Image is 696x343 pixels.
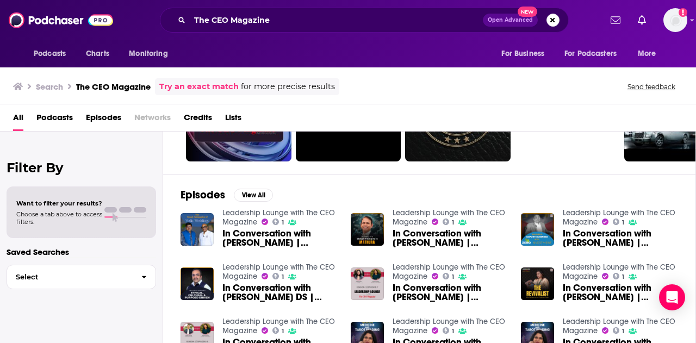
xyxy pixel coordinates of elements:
[679,8,687,17] svg: Add a profile image
[76,82,151,92] h3: The CEO Magazine
[521,213,554,246] img: In Conversation with Vidya Shankar Ramaiyer | Founder & CEO, Shivaram Associates | The CEO Magazine
[7,160,156,176] h2: Filter By
[351,213,384,246] img: In Conversation with Lakhendra Singh | Founder & CEO, iQuinceSoft | The CEO Magazine
[181,267,214,301] img: In Conversation with Dr. Chandrashekar Dikshit DS | Bharat Vibhushan | The CEO Magazine
[563,263,675,281] a: Leadership Lounge with The CEO Magazine
[282,275,284,279] span: 1
[16,199,102,207] span: Want to filter your results?
[393,229,508,247] a: In Conversation with Lakhendra Singh | Founder & CEO, iQuinceSoft | The CEO Magazine
[443,327,455,334] a: 1
[564,46,617,61] span: For Podcasters
[613,273,625,279] a: 1
[36,109,73,131] a: Podcasts
[282,329,284,334] span: 1
[222,229,338,247] a: In Conversation with Maneesh Srivastava | Founder & CEO, The Bull Wedding | The CEO Magazine
[622,275,624,279] span: 1
[613,219,625,225] a: 1
[630,43,670,64] button: open menu
[129,46,167,61] span: Monitoring
[563,208,675,227] a: Leadership Lounge with The CEO Magazine
[16,210,102,226] span: Choose a tab above to access filters.
[452,220,454,225] span: 1
[494,43,558,64] button: open menu
[79,43,116,64] a: Charts
[282,220,284,225] span: 1
[606,11,625,29] a: Show notifications dropdown
[13,109,23,131] a: All
[483,14,538,27] button: Open AdvancedNew
[452,275,454,279] span: 1
[638,46,656,61] span: More
[393,229,508,247] span: In Conversation with [PERSON_NAME] | Founder & CEO, iQuinceSoft | The CEO Magazine
[563,283,678,302] a: In Conversation with Sapna Khandelwal | Founder, RE-DO Jewellery | The CEO Magazine
[393,317,505,335] a: Leadership Lounge with The CEO Magazine
[7,265,156,289] button: Select
[181,188,225,202] h2: Episodes
[272,273,284,279] a: 1
[633,11,650,29] a: Show notifications dropdown
[272,327,284,334] a: 1
[181,213,214,246] img: In Conversation with Maneesh Srivastava | Founder & CEO, The Bull Wedding | The CEO Magazine
[222,263,335,281] a: Leadership Lounge with The CEO Magazine
[393,263,505,281] a: Leadership Lounge with The CEO Magazine
[222,208,335,227] a: Leadership Lounge with The CEO Magazine
[234,189,273,202] button: View All
[563,229,678,247] span: In Conversation with [PERSON_NAME] | Founder & CEO, [PERSON_NAME] Associates | The CEO Magazine
[563,229,678,247] a: In Conversation with Vidya Shankar Ramaiyer | Founder & CEO, Shivaram Associates | The CEO Magazine
[659,284,685,310] div: Open Intercom Messenger
[86,46,109,61] span: Charts
[159,80,239,93] a: Try an exact match
[563,317,675,335] a: Leadership Lounge with The CEO Magazine
[518,7,537,17] span: New
[521,267,554,301] img: In Conversation with Sapna Khandelwal | Founder, RE-DO Jewellery | The CEO Magazine
[9,10,113,30] img: Podchaser - Follow, Share and Rate Podcasts
[86,109,121,131] a: Episodes
[393,283,508,302] span: In Conversation with [PERSON_NAME] | Marathon Enthusiast Turned Snack Entrepreneur | The CEO Maga...
[452,329,454,334] span: 1
[26,43,80,64] button: open menu
[160,8,569,33] div: Search podcasts, credits, & more...
[222,229,338,247] span: In Conversation with [PERSON_NAME] | Founder & CEO, The Bull Wedding | The CEO Magazine
[134,109,171,131] span: Networks
[488,17,533,23] span: Open Advanced
[272,219,284,225] a: 1
[622,220,624,225] span: 1
[222,283,338,302] a: In Conversation with Dr. Chandrashekar Dikshit DS | Bharat Vibhushan | The CEO Magazine
[225,109,241,131] a: Lists
[241,80,335,93] span: for more precise results
[7,247,156,257] p: Saved Searches
[393,283,508,302] a: In Conversation with Dheep Vora | Marathon Enthusiast Turned Snack Entrepreneur | The CEO Magazine
[7,273,133,280] span: Select
[557,43,632,64] button: open menu
[222,317,335,335] a: Leadership Lounge with The CEO Magazine
[34,46,66,61] span: Podcasts
[663,8,687,32] img: User Profile
[351,267,384,301] img: In Conversation with Dheep Vora | Marathon Enthusiast Turned Snack Entrepreneur | The CEO Magazine
[443,219,455,225] a: 1
[393,208,505,227] a: Leadership Lounge with The CEO Magazine
[184,109,212,131] a: Credits
[563,283,678,302] span: In Conversation with [PERSON_NAME] | Founder, RE-DO Jewellery | The CEO Magazine
[624,82,679,91] button: Send feedback
[36,82,63,92] h3: Search
[181,188,273,202] a: EpisodesView All
[443,273,455,279] a: 1
[121,43,182,64] button: open menu
[613,327,625,334] a: 1
[663,8,687,32] button: Show profile menu
[663,8,687,32] span: Logged in as ABolliger
[190,11,483,29] input: Search podcasts, credits, & more...
[501,46,544,61] span: For Business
